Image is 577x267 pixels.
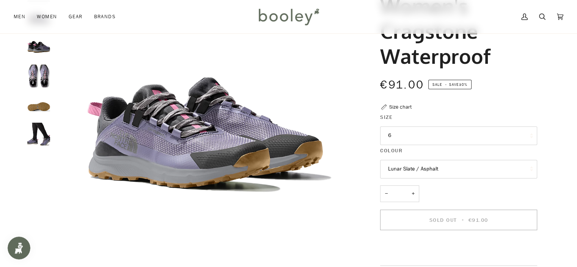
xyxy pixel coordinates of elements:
[429,216,457,224] span: Sold Out
[380,126,537,145] button: 6
[443,82,449,87] em: •
[37,13,57,21] span: Women
[380,147,402,155] span: Colour
[389,103,412,111] div: Size chart
[14,13,25,21] span: Men
[407,185,419,202] button: +
[27,94,50,117] img: The North Face Women's Cragstone Waterproof Lunar Slate / Asphalt - Booley Galway
[468,216,488,224] span: €91.00
[380,77,424,93] span: €91.00
[380,185,392,202] button: −
[380,113,393,121] span: Size
[428,80,472,90] span: Save
[94,13,116,21] span: Brands
[27,65,50,87] img: The North Face Women's Cragstone Waterproof Lunar Slate / Asphalt - Booley Galway
[380,160,537,179] button: Lunar Slate / Asphalt
[8,237,30,259] iframe: Button to open loyalty program pop-up
[432,82,442,87] span: Sale
[27,123,50,145] img: The North Face Women's Cragstone Waterproof Lunar Slate / Asphalt - Booley Galway
[380,210,537,230] button: Sold Out • €91.00
[380,185,419,202] input: Quantity
[255,6,322,28] img: Booley
[27,35,50,58] img: The North Face Women's Cragstone Waterproof Lunar Slate / Asphalt - Booley Galway
[459,216,466,224] span: •
[459,82,467,87] span: 30%
[69,13,83,21] span: Gear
